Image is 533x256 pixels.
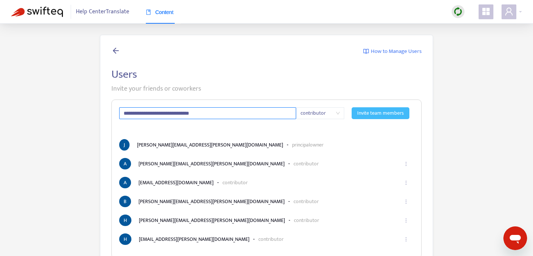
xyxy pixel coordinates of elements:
span: book [146,10,151,15]
span: H [119,233,131,245]
p: Invite your friends or coworkers [111,84,422,94]
p: contributor [294,198,319,205]
img: sync.dc5367851b00ba804db3.png [453,7,463,16]
b: - [288,160,290,168]
button: ellipsis [400,156,412,172]
p: contributor [294,160,319,168]
span: A [119,158,131,169]
span: Invite team members [357,109,404,117]
b: - [253,235,255,243]
li: [EMAIL_ADDRESS][PERSON_NAME][DOMAIN_NAME] [119,233,414,245]
p: contributor [294,216,319,224]
a: How to Manage Users [363,46,422,57]
li: [PERSON_NAME][EMAIL_ADDRESS][PERSON_NAME][DOMAIN_NAME] [119,158,414,169]
span: Content [146,9,174,15]
span: ellipsis [403,218,409,223]
li: [EMAIL_ADDRESS][DOMAIN_NAME] [119,177,414,188]
span: ellipsis [403,161,409,166]
span: ellipsis [403,199,409,204]
img: image-link [363,48,369,54]
b: - [288,198,290,205]
span: J [119,139,130,151]
p: principal owner [292,141,324,149]
img: Swifteq [11,7,63,17]
span: ellipsis [403,237,409,242]
iframe: Bouton de lancement de la fenêtre de messagerie [503,226,527,250]
h2: Users [111,68,422,81]
li: [PERSON_NAME][EMAIL_ADDRESS][PERSON_NAME][DOMAIN_NAME] [119,215,414,226]
span: contributor [301,108,340,119]
button: ellipsis [400,193,412,210]
li: [PERSON_NAME][EMAIL_ADDRESS][PERSON_NAME][DOMAIN_NAME] [119,139,414,151]
span: How to Manage Users [371,47,422,56]
span: Help Center Translate [76,5,129,19]
button: Invite team members [352,107,409,119]
b: - [289,216,290,224]
button: ellipsis [400,212,412,229]
span: H [119,215,131,226]
p: contributor [258,235,284,243]
b: - [217,179,219,186]
span: appstore [482,7,490,16]
span: B [119,196,131,207]
span: A [119,177,131,188]
button: ellipsis [400,231,412,247]
button: ellipsis [400,175,412,191]
span: ellipsis [403,180,409,185]
p: contributor [222,179,248,186]
b: - [287,141,288,149]
span: user [504,7,513,16]
li: [PERSON_NAME][EMAIL_ADDRESS][PERSON_NAME][DOMAIN_NAME] [119,196,414,207]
